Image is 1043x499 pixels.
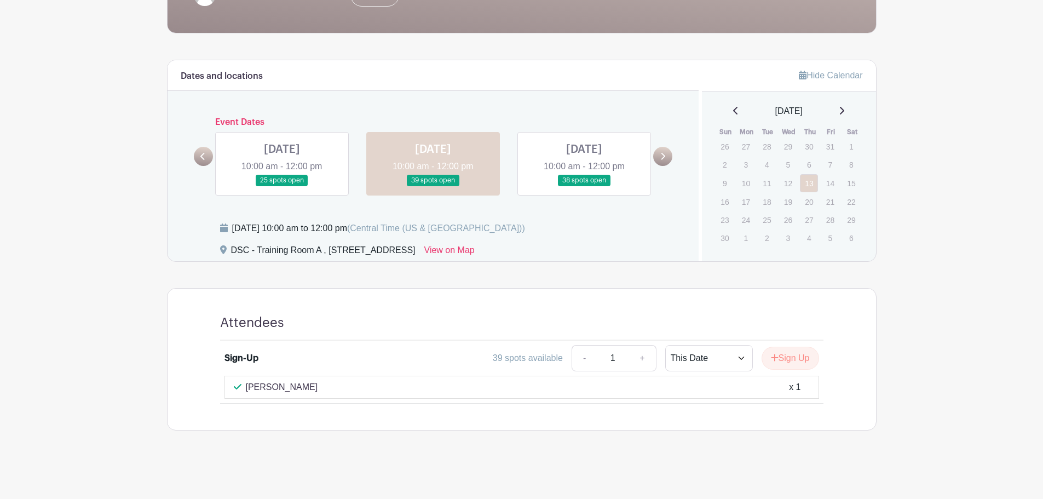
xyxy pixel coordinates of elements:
[716,193,734,210] p: 16
[737,138,755,155] p: 27
[629,345,656,371] a: +
[716,175,734,192] p: 9
[779,138,797,155] p: 29
[821,211,839,228] p: 28
[821,175,839,192] p: 14
[821,138,839,155] p: 31
[789,381,800,394] div: x 1
[800,156,818,173] p: 6
[737,230,755,246] p: 1
[736,127,758,137] th: Mon
[779,211,797,228] p: 26
[842,193,860,210] p: 22
[493,352,563,365] div: 39 spots available
[758,138,776,155] p: 28
[821,230,839,246] p: 5
[716,138,734,155] p: 26
[800,174,818,192] a: 13
[716,156,734,173] p: 2
[737,175,755,192] p: 10
[842,175,860,192] p: 15
[224,352,258,365] div: Sign-Up
[800,230,818,246] p: 4
[758,193,776,210] p: 18
[821,193,839,210] p: 21
[737,211,755,228] p: 24
[799,127,821,137] th: Thu
[821,127,842,137] th: Fri
[181,71,263,82] h6: Dates and locations
[779,230,797,246] p: 3
[842,138,860,155] p: 1
[757,127,779,137] th: Tue
[232,222,525,235] div: [DATE] 10:00 am to 12:00 pm
[821,156,839,173] p: 7
[758,175,776,192] p: 11
[779,193,797,210] p: 19
[842,211,860,228] p: 29
[347,223,525,233] span: (Central Time (US & [GEOGRAPHIC_DATA]))
[758,156,776,173] p: 4
[231,244,416,261] div: DSC - Training Room A , [STREET_ADDRESS]
[737,193,755,210] p: 17
[800,211,818,228] p: 27
[715,127,736,137] th: Sun
[424,244,475,261] a: View on Map
[737,156,755,173] p: 3
[716,211,734,228] p: 23
[758,230,776,246] p: 2
[779,156,797,173] p: 5
[842,156,860,173] p: 8
[842,230,860,246] p: 6
[716,230,734,246] p: 30
[800,138,818,155] p: 30
[213,117,654,128] h6: Event Dates
[758,211,776,228] p: 25
[762,347,819,370] button: Sign Up
[779,127,800,137] th: Wed
[220,315,284,331] h4: Attendees
[842,127,863,137] th: Sat
[779,175,797,192] p: 12
[246,381,318,394] p: [PERSON_NAME]
[799,71,862,80] a: Hide Calendar
[775,105,803,118] span: [DATE]
[800,193,818,210] p: 20
[572,345,597,371] a: -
